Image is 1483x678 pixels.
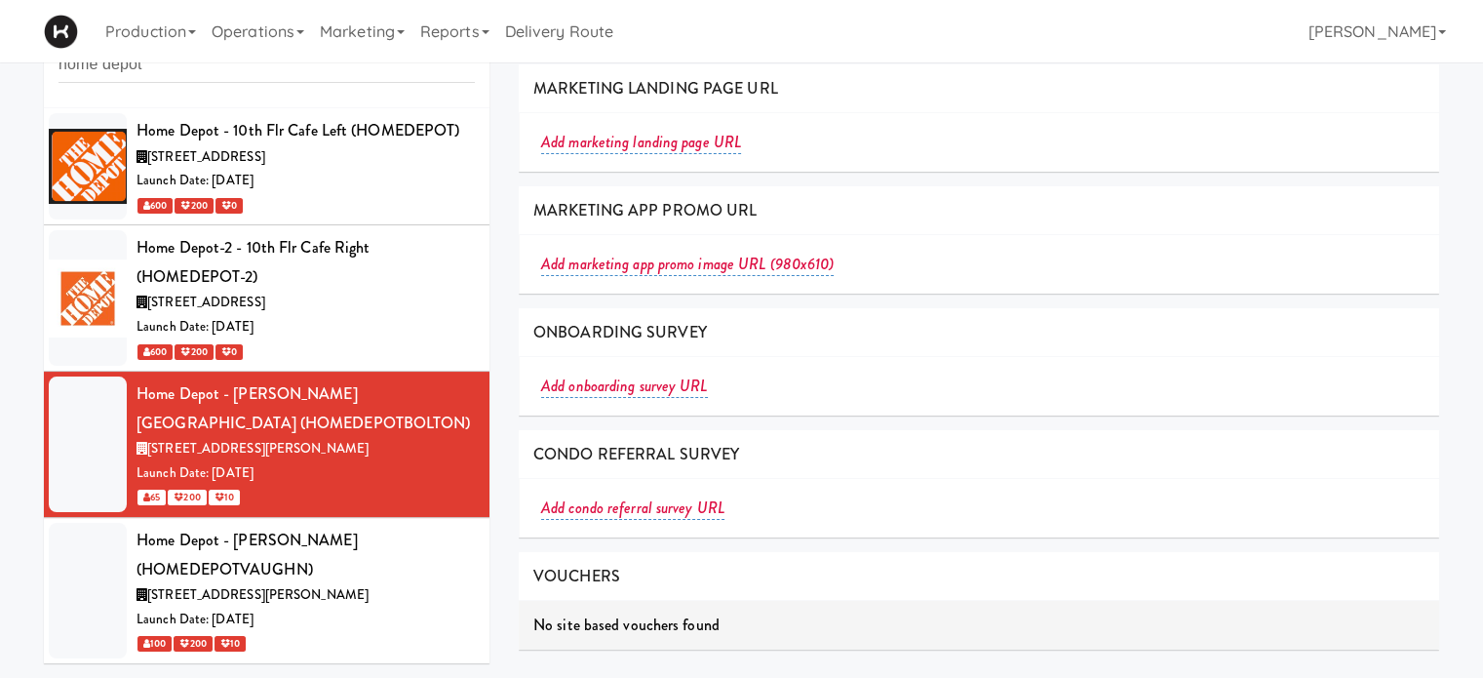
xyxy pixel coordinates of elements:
a: Add marketing landing page URL [541,131,741,154]
span: 0 [215,198,243,214]
a: Add onboarding survey URL [541,375,708,398]
span: 600 [137,344,173,360]
span: [STREET_ADDRESS] [147,293,265,311]
span: 0 [215,344,243,360]
li: Home Depot - [PERSON_NAME][GEOGRAPHIC_DATA] (HOMEDEPOTBOLTON)[STREET_ADDRESS][PERSON_NAME]Launch ... [44,372,489,518]
img: Micromart [44,15,78,49]
span: MARKETING APP PROMO URL [533,199,757,221]
li: Home Depot-2 - 10th Flr Cafe Right (HOMEDEPOT-2)[STREET_ADDRESS]Launch Date: [DATE] 600 200 0 [44,225,489,372]
span: VOUCHERS [533,565,620,587]
span: 200 [175,198,213,214]
span: 200 [174,636,212,652]
div: No site based vouchers found [519,601,1439,650]
span: MARKETING LANDING PAGE URL [533,77,778,100]
span: 600 [137,198,173,214]
input: Search site [59,47,475,83]
span: 10 [209,490,240,505]
span: 200 [168,490,206,505]
div: Launch Date: [DATE] [137,461,475,486]
span: [STREET_ADDRESS] [147,147,265,166]
span: [STREET_ADDRESS][PERSON_NAME] [147,439,369,458]
span: ONBOARDING SURVEY [533,321,707,343]
div: Home Depot - 10th Flr Cafe Left (HOMEDEPOT) [137,116,475,145]
span: 100 [137,636,172,652]
span: CONDO REFERRAL SURVEY [533,443,739,465]
a: Add marketing app promo image URL (980x610) [541,253,834,276]
div: Launch Date: [DATE] [137,169,475,193]
div: Launch Date: [DATE] [137,315,475,339]
span: 200 [175,344,213,360]
div: Home Depot - [PERSON_NAME][GEOGRAPHIC_DATA] (HOMEDEPOTBOLTON) [137,379,475,437]
span: [STREET_ADDRESS][PERSON_NAME] [147,585,369,604]
li: Home Depot - 10th Flr Cafe Left (HOMEDEPOT)[STREET_ADDRESS]Launch Date: [DATE] 600 200 0 [44,108,489,225]
span: 10 [215,636,246,652]
li: Home Depot - [PERSON_NAME] (HOMEDEPOTVAUGHN)[STREET_ADDRESS][PERSON_NAME]Launch Date: [DATE] 100 ... [44,518,489,663]
div: Launch Date: [DATE] [137,608,475,632]
div: Home Depot-2 - 10th Flr Cafe Right (HOMEDEPOT-2) [137,233,475,291]
a: Add condo referral survey URL [541,497,724,520]
div: Home Depot - [PERSON_NAME] (HOMEDEPOTVAUGHN) [137,526,475,583]
span: 65 [137,490,166,505]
